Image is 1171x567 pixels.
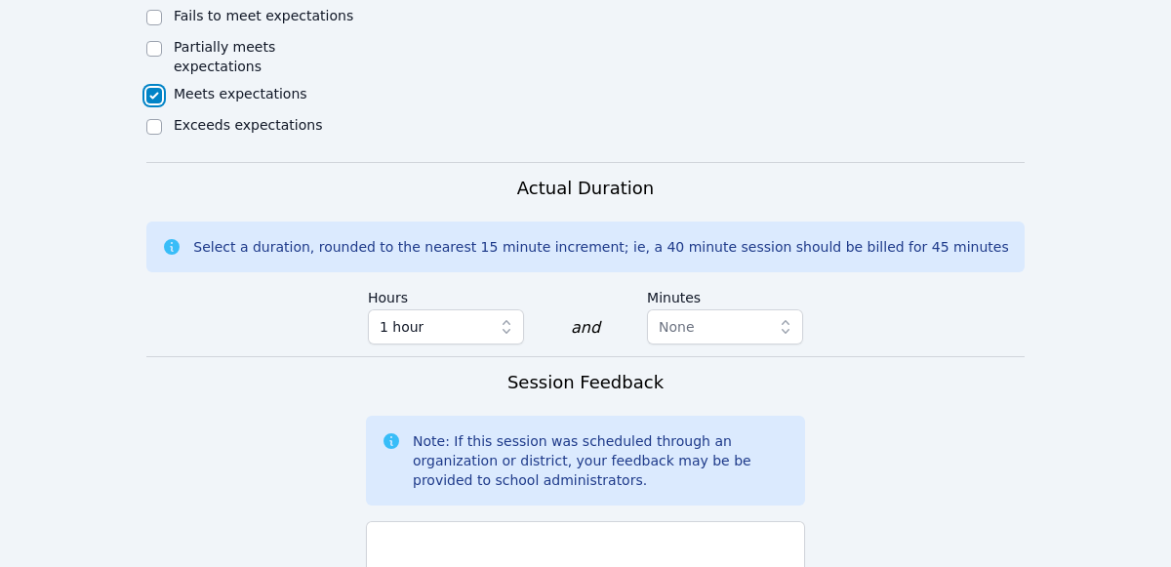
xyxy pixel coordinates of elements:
[193,237,1008,257] div: Select a duration, rounded to the nearest 15 minute increment; ie, a 40 minute session should be ...
[368,280,524,309] label: Hours
[174,86,307,101] label: Meets expectations
[174,117,322,133] label: Exceeds expectations
[413,431,789,490] div: Note: If this session was scheduled through an organization or district, your feedback may be be ...
[380,315,424,339] span: 1 hour
[571,316,600,340] div: and
[517,175,654,202] h3: Actual Duration
[647,280,803,309] label: Minutes
[507,369,664,396] h3: Session Feedback
[659,319,695,335] span: None
[174,8,353,23] label: Fails to meet expectations
[647,309,803,344] button: None
[174,39,275,74] label: Partially meets expectations
[368,309,524,344] button: 1 hour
